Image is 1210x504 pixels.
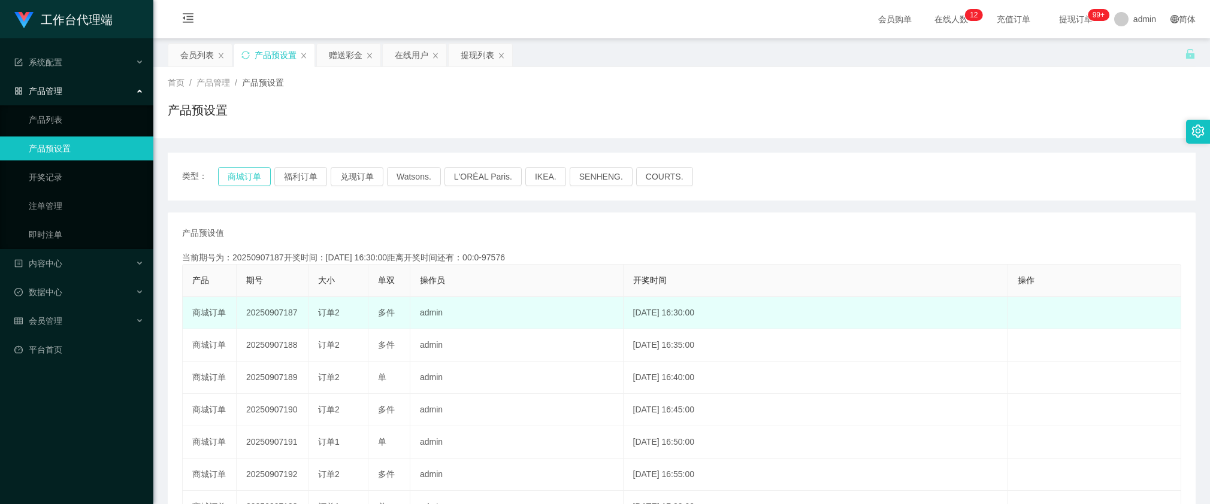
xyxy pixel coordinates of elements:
[183,394,237,426] td: 商城订单
[1088,9,1109,21] sup: 1109
[14,287,62,297] span: 数据中心
[29,223,144,247] a: 即时注单
[410,297,624,329] td: admin
[928,15,974,23] span: 在线人数
[410,329,624,362] td: admin
[14,259,62,268] span: 内容中心
[241,51,250,59] i: 图标: sync
[235,78,237,87] span: /
[237,297,308,329] td: 20250907187
[1053,15,1099,23] span: 提现订单
[420,275,445,285] span: 操作员
[378,340,395,350] span: 多件
[14,14,113,24] a: 工作台代理端
[498,52,505,59] i: 图标: close
[1018,275,1034,285] span: 操作
[636,167,693,186] button: COURTS.
[991,15,1036,23] span: 充值订单
[237,362,308,394] td: 20250907189
[410,394,624,426] td: admin
[237,394,308,426] td: 20250907190
[378,308,395,317] span: 多件
[183,362,237,394] td: 商城订单
[432,52,439,59] i: 图标: close
[624,329,1008,362] td: [DATE] 16:35:00
[318,340,340,350] span: 订单2
[410,459,624,491] td: admin
[318,405,340,414] span: 订单2
[14,12,34,29] img: logo.9652507e.png
[237,459,308,491] td: 20250907192
[218,167,271,186] button: 商城订单
[624,394,1008,426] td: [DATE] 16:45:00
[378,275,395,285] span: 单双
[29,194,144,218] a: 注单管理
[300,52,307,59] i: 图标: close
[378,437,386,447] span: 单
[318,437,340,447] span: 订单1
[14,316,62,326] span: 会员管理
[29,136,144,160] a: 产品预设置
[318,469,340,479] span: 订单2
[217,52,225,59] i: 图标: close
[14,87,23,95] i: 图标: appstore-o
[14,259,23,268] i: 图标: profile
[242,78,284,87] span: 产品预设置
[395,44,428,66] div: 在线用户
[331,167,383,186] button: 兑现订单
[41,1,113,39] h1: 工作台代理端
[182,227,224,239] span: 产品预设值
[329,44,362,66] div: 赠送彩金
[183,426,237,459] td: 商城订单
[461,44,494,66] div: 提现列表
[378,469,395,479] span: 多件
[255,44,297,66] div: 产品预设置
[14,338,144,362] a: 图标: dashboard平台首页
[624,459,1008,491] td: [DATE] 16:55:00
[410,426,624,459] td: admin
[318,372,340,382] span: 订单2
[965,9,982,21] sup: 12
[189,78,192,87] span: /
[14,288,23,296] i: 图标: check-circle-o
[624,426,1008,459] td: [DATE] 16:50:00
[318,308,340,317] span: 订单2
[183,329,237,362] td: 商城订单
[182,251,1181,264] div: 当前期号为：20250907187开奖时间：[DATE] 16:30:00距离开奖时间还有：00:0-97576
[410,362,624,394] td: admin
[192,275,209,285] span: 产品
[182,167,218,186] span: 类型：
[1185,48,1196,59] i: 图标: unlock
[378,372,386,382] span: 单
[14,58,23,66] i: 图标: form
[183,459,237,491] td: 商城订单
[570,167,633,186] button: SENHENG.
[29,108,144,132] a: 产品列表
[624,362,1008,394] td: [DATE] 16:40:00
[168,101,228,119] h1: 产品预设置
[14,57,62,67] span: 系统配置
[378,405,395,414] span: 多件
[318,275,335,285] span: 大小
[29,165,144,189] a: 开奖记录
[237,426,308,459] td: 20250907191
[444,167,522,186] button: L'ORÉAL Paris.
[525,167,566,186] button: IKEA.
[1191,125,1205,138] i: 图标: setting
[1170,15,1179,23] i: 图标: global
[387,167,441,186] button: Watsons.
[974,9,978,21] p: 2
[274,167,327,186] button: 福利订单
[633,275,667,285] span: 开奖时间
[183,297,237,329] td: 商城订单
[237,329,308,362] td: 20250907188
[14,317,23,325] i: 图标: table
[246,275,263,285] span: 期号
[970,9,974,21] p: 1
[168,1,208,39] i: 图标: menu-fold
[366,52,373,59] i: 图标: close
[624,297,1008,329] td: [DATE] 16:30:00
[14,86,62,96] span: 产品管理
[168,78,184,87] span: 首页
[196,78,230,87] span: 产品管理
